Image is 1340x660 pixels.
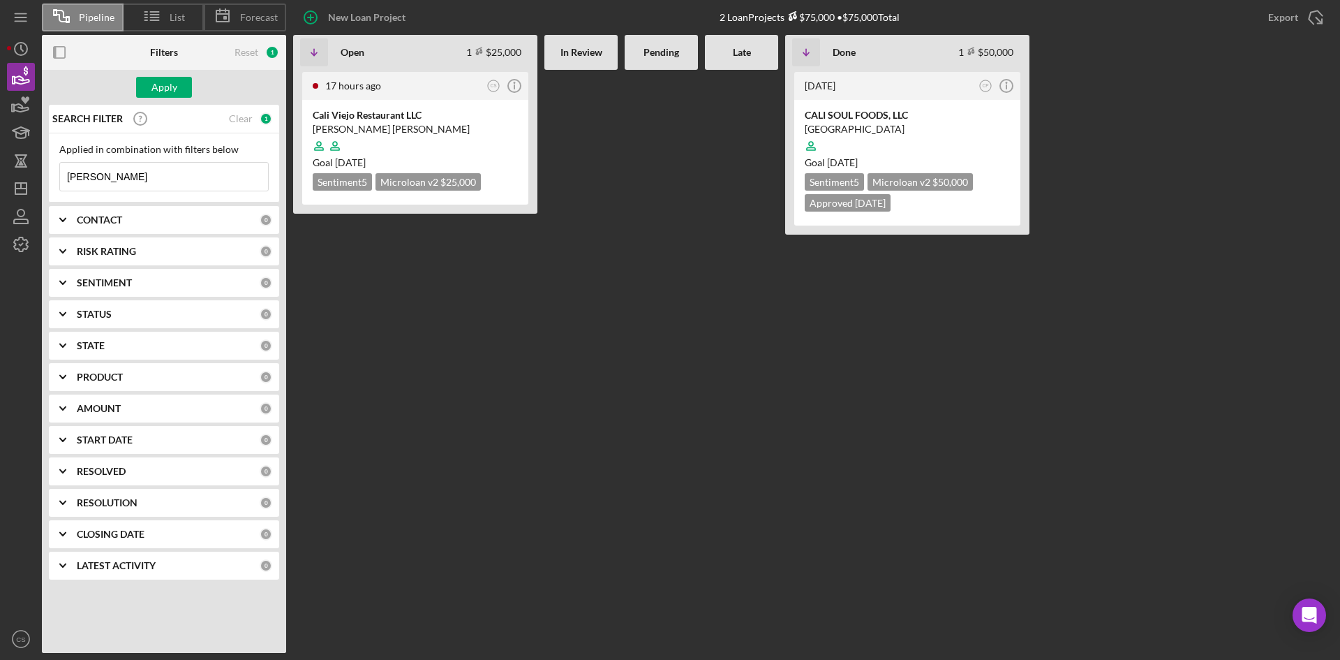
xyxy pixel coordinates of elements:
[77,246,136,257] b: RISK RATING
[983,83,989,88] text: CP
[240,12,278,23] span: Forecast
[313,156,366,168] span: Goal
[260,559,272,572] div: 0
[260,308,272,321] div: 0
[77,529,144,540] b: CLOSING DATE
[1293,599,1326,632] div: Open Intercom Messenger
[335,156,366,168] time: 10/04/2025
[77,277,132,288] b: SENTIMENT
[976,77,995,96] button: CP
[265,45,279,59] div: 1
[52,113,123,124] b: SEARCH FILTER
[234,47,258,58] div: Reset
[313,122,518,136] div: [PERSON_NAME] [PERSON_NAME]
[805,173,864,191] div: Sentiment 5
[833,47,856,58] b: Done
[77,372,123,383] b: PRODUCT
[260,245,272,258] div: 0
[136,77,192,98] button: Apply
[77,214,122,226] b: CONTACT
[293,3,419,31] button: New Loan Project
[59,144,269,155] div: Applied in combination with filters below
[260,434,272,446] div: 0
[260,214,272,226] div: 0
[720,11,900,23] div: 2 Loan Projects • $75,000 Total
[260,371,272,383] div: 0
[77,403,121,414] b: AMOUNT
[16,636,25,643] text: CS
[827,156,858,168] time: 03/03/2025
[792,70,1022,228] a: [DATE]CPCALI SOUL FOODS, LLC[GEOGRAPHIC_DATA]Goal [DATE]Sentiment5Microloan v2 $50,000Approved [D...
[260,402,272,415] div: 0
[260,528,272,541] div: 0
[958,46,1013,58] div: 1 $50,000
[805,194,891,212] div: Approved [DATE]
[313,108,518,122] div: Cali Viejo Restaurant LLC
[77,560,156,571] b: LATEST ACTIVITY
[260,277,272,289] div: 0
[1268,3,1298,31] div: Export
[151,77,177,98] div: Apply
[170,12,185,23] span: List
[484,77,503,96] button: CS
[79,12,114,23] span: Pipeline
[313,173,372,191] div: Sentiment 5
[325,80,381,91] time: 2025-09-03 00:58
[341,47,364,58] b: Open
[260,465,272,478] div: 0
[805,156,858,168] span: Goal
[328,3,405,31] div: New Loan Project
[300,70,530,207] a: 17 hours agoCSCali Viejo Restaurant LLC[PERSON_NAME] [PERSON_NAME]Goal [DATE]Sentiment5Microloan ...
[491,83,498,88] text: CS
[805,122,1010,136] div: [GEOGRAPHIC_DATA]
[7,625,35,653] button: CS
[260,339,272,352] div: 0
[260,497,272,509] div: 0
[77,497,137,508] b: RESOLUTION
[150,47,178,58] b: Filters
[1254,3,1333,31] button: Export
[77,434,133,446] b: START DATE
[260,112,272,125] div: 1
[643,47,679,58] b: Pending
[77,340,105,351] b: STATE
[375,173,481,191] div: Microloan v2
[560,47,602,58] b: In Review
[466,46,521,58] div: 1 $25,000
[77,466,126,477] b: RESOLVED
[784,11,835,23] div: $75,000
[805,80,835,91] time: 2025-01-24 23:04
[77,309,112,320] b: STATUS
[805,108,1010,122] div: CALI SOUL FOODS, LLC
[733,47,751,58] b: Late
[229,113,253,124] div: Clear
[440,176,476,188] span: $25,000
[868,173,973,191] div: Microloan v2 $50,000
